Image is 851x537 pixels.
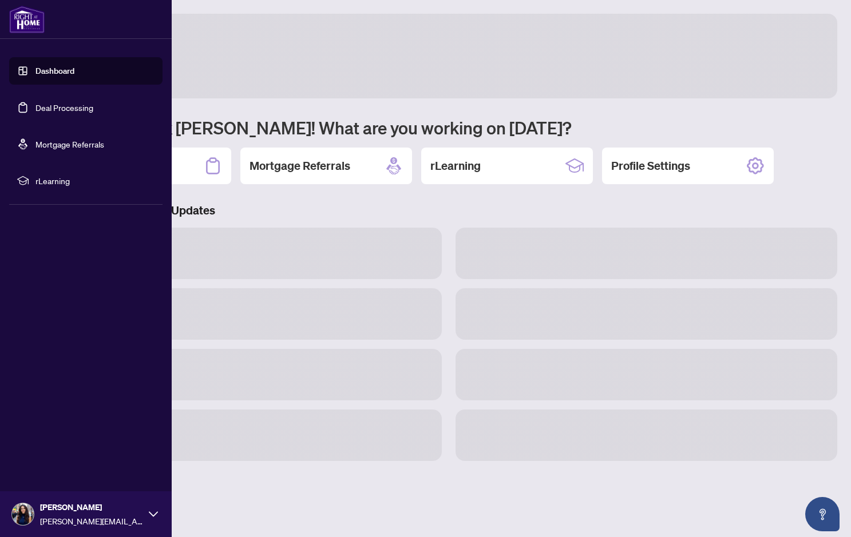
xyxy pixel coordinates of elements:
[35,174,155,187] span: rLearning
[250,158,350,174] h2: Mortgage Referrals
[12,503,34,525] img: Profile Icon
[611,158,690,174] h2: Profile Settings
[60,202,837,218] h3: Brokerage & Industry Updates
[430,158,481,174] h2: rLearning
[35,102,93,113] a: Deal Processing
[40,515,143,527] span: [PERSON_NAME][EMAIL_ADDRESS][DOMAIN_NAME]
[60,117,837,138] h1: Welcome back [PERSON_NAME]! What are you working on [DATE]?
[9,6,45,33] img: logo
[35,139,104,149] a: Mortgage Referrals
[40,501,143,514] span: [PERSON_NAME]
[35,66,74,76] a: Dashboard
[805,497,840,531] button: Open asap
